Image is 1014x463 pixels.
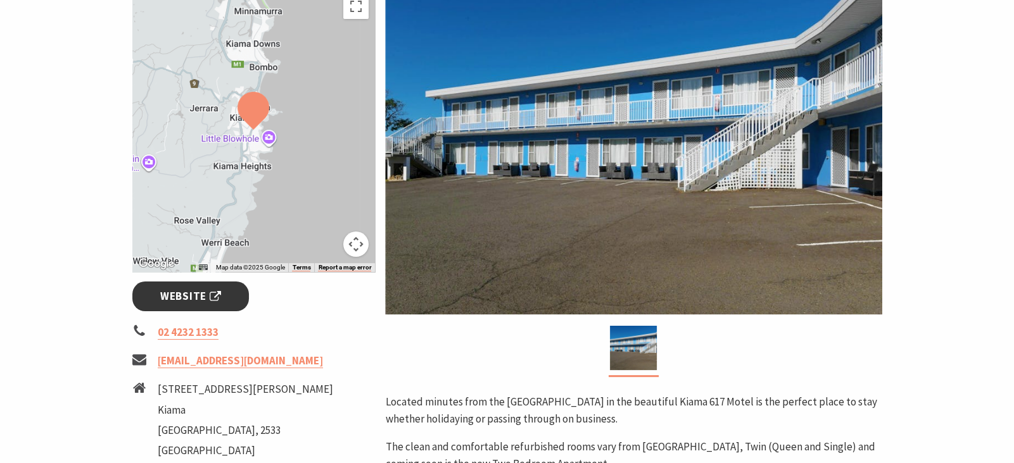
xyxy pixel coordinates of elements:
li: [GEOGRAPHIC_DATA], 2533 [158,422,333,439]
a: Website [132,281,250,311]
a: Report a map error [318,264,371,271]
img: Google [136,256,177,272]
span: Map data ©2025 Google [215,264,284,271]
p: Located minutes from the [GEOGRAPHIC_DATA] in the beautiful Kiama 617 Motel is the perfect place ... [385,393,882,428]
a: 02 4232 1333 [158,325,219,340]
button: Map camera controls [343,231,369,257]
button: Keyboard shortcuts [199,263,208,272]
li: [GEOGRAPHIC_DATA] [158,442,333,459]
a: Open this area in Google Maps (opens a new window) [136,256,177,272]
a: [EMAIL_ADDRESS][DOMAIN_NAME]​ [158,354,323,368]
a: Terms (opens in new tab) [292,264,310,271]
li: Kiama [158,402,333,419]
img: Front Of Motel [610,326,657,370]
li: [STREET_ADDRESS][PERSON_NAME] [158,381,333,398]
span: Website [160,288,221,305]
